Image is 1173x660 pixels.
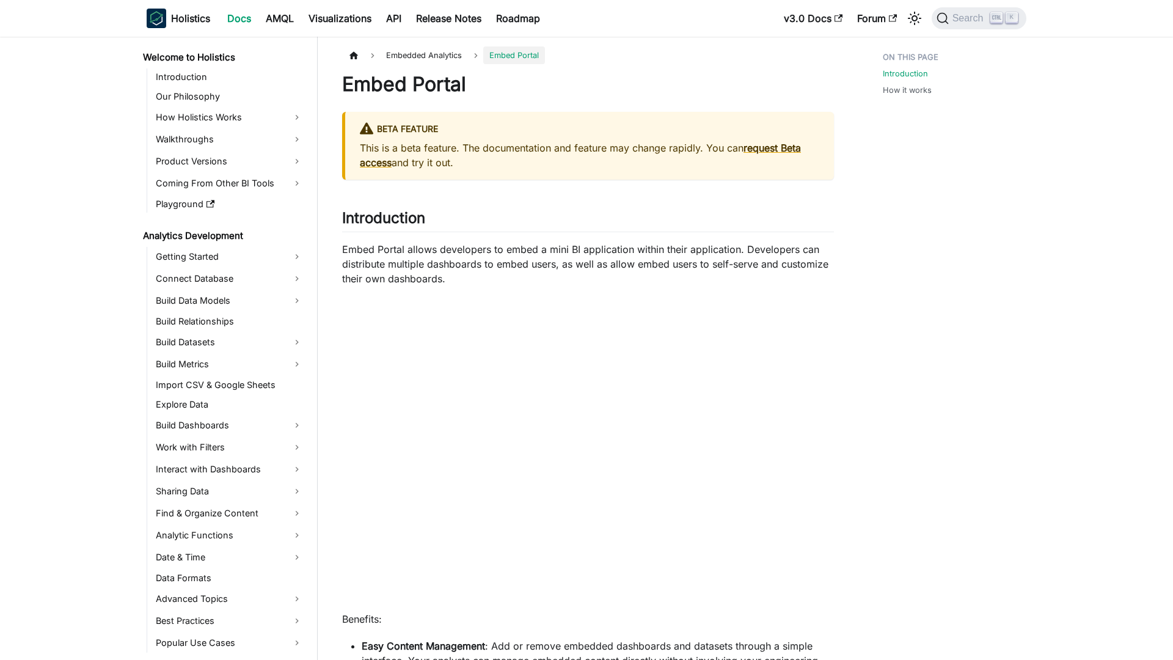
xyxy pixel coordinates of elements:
a: Home page [342,46,365,64]
a: Best Practices [152,611,307,631]
a: HolisticsHolistics [147,9,210,28]
a: Sharing Data [152,482,307,501]
a: Product Versions [152,152,307,171]
iframe: YouTube video player [342,298,834,593]
a: Docs [220,9,258,28]
a: v3.0 Docs [777,9,850,28]
a: Forum [850,9,904,28]
a: Build Relationships [152,313,307,330]
button: Search (Ctrl+K) [932,7,1026,29]
a: Interact with Dashboards [152,460,307,479]
a: Import CSV & Google Sheets [152,376,307,394]
p: Embed Portal allows developers to embed a mini BI application within their application. Developer... [342,242,834,286]
a: How it works [883,84,932,96]
a: Roadmap [489,9,547,28]
a: Walkthroughs [152,130,307,149]
nav: Docs sidebar [134,37,318,660]
a: Coming From Other BI Tools [152,174,307,193]
a: AMQL [258,9,301,28]
span: Embedded Analytics [380,46,468,64]
a: Analytic Functions [152,526,307,545]
p: This is a beta feature. The documentation and feature may change rapidly. You can and try it out. [360,141,819,170]
a: Introduction [883,68,928,79]
a: Connect Database [152,269,307,288]
a: Our Philosophy [152,88,307,105]
h2: Introduction [342,209,834,232]
a: Build Data Models [152,291,307,310]
span: Embed Portal [483,46,545,64]
a: request Beta access [360,142,801,169]
a: Date & Time [152,548,307,567]
a: Playground [152,196,307,213]
a: Work with Filters [152,438,307,457]
a: Release Notes [409,9,489,28]
a: How Holistics Works [152,108,307,127]
a: Welcome to Holistics [139,49,307,66]
a: API [379,9,409,28]
div: BETA FEATURE [360,122,819,137]
a: Build Metrics [152,354,307,374]
h1: Embed Portal [342,72,834,97]
b: Holistics [171,11,210,26]
a: Build Dashboards [152,416,307,435]
a: Analytics Development [139,227,307,244]
img: Holistics [147,9,166,28]
a: Explore Data [152,396,307,413]
a: Popular Use Cases [152,633,307,653]
a: Introduction [152,68,307,86]
a: Advanced Topics [152,589,307,609]
span: Search [949,13,991,24]
p: Benefits: [342,612,834,626]
a: Data Formats [152,570,307,587]
a: Find & Organize Content [152,504,307,523]
a: Getting Started [152,247,307,266]
a: Build Datasets [152,332,307,352]
a: Visualizations [301,9,379,28]
kbd: K [1006,12,1018,23]
nav: Breadcrumbs [342,46,834,64]
strong: Easy Content Management [362,640,485,652]
button: Switch between dark and light mode (currently light mode) [905,9,924,28]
